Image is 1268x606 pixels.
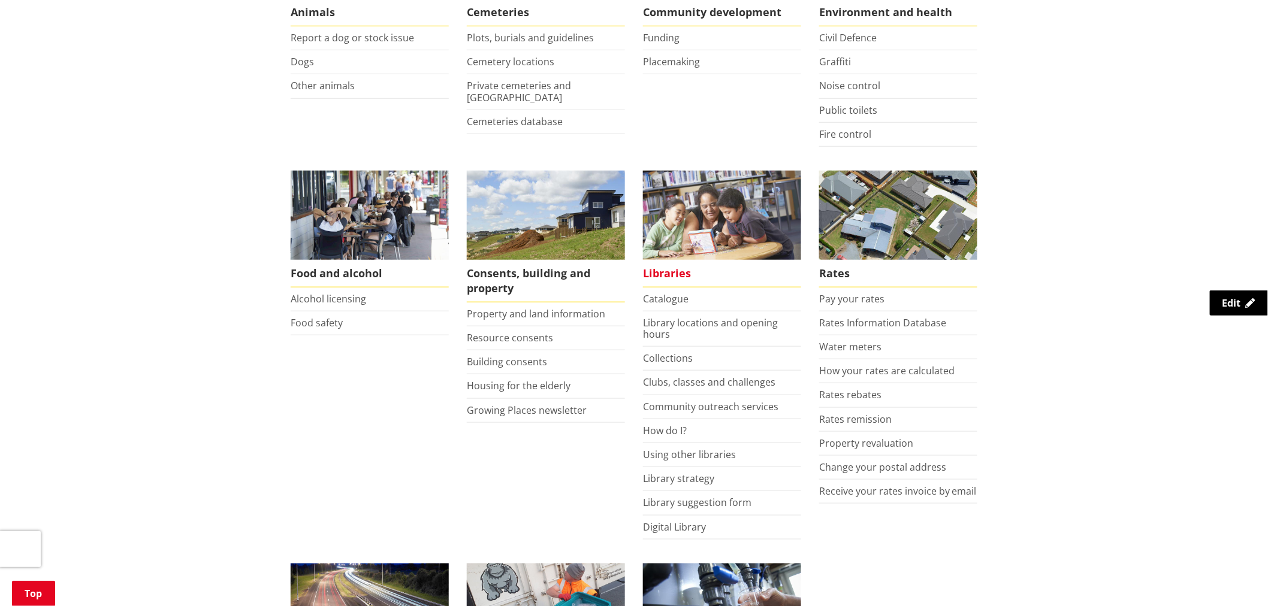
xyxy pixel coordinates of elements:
[12,581,55,606] a: Top
[1222,296,1241,310] span: Edit
[467,379,570,392] a: Housing for the elderly
[467,355,547,368] a: Building consents
[819,171,977,287] a: Pay your rates online Rates
[291,31,414,44] a: Report a dog or stock issue
[643,55,700,68] a: Placemaking
[643,424,687,437] a: How do I?
[643,496,751,509] a: Library suggestion form
[643,316,778,341] a: Library locations and opening hours
[819,104,877,117] a: Public toilets
[819,340,881,353] a: Water meters
[819,31,877,44] a: Civil Defence
[819,260,977,287] span: Rates
[819,128,871,141] a: Fire control
[291,79,355,92] a: Other animals
[467,404,587,417] a: Growing Places newsletter
[819,292,884,305] a: Pay your rates
[291,171,449,260] img: Food and Alcohol in the Waikato
[291,292,366,305] a: Alcohol licensing
[643,260,801,287] span: Libraries
[643,171,801,260] img: Waikato District Council libraries
[643,292,689,305] a: Catalogue
[291,316,343,329] a: Food safety
[467,260,625,302] span: Consents, building and property
[819,79,880,92] a: Noise control
[467,79,571,104] a: Private cemeteries and [GEOGRAPHIC_DATA]
[643,171,801,287] a: Library membership is free to everyone who lives in the Waikato district. Libraries
[819,437,913,450] a: Property revaluation
[819,460,946,474] a: Change your postal address
[1210,290,1268,316] a: Edit
[819,484,977,498] a: Receive your rates invoice by email
[819,388,881,401] a: Rates rebates
[643,352,693,365] a: Collections
[643,448,736,461] a: Using other libraries
[643,520,706,534] a: Digital Library
[467,331,553,344] a: Resource consents
[467,307,605,320] a: Property and land information
[291,171,449,287] a: Food and Alcohol in the Waikato Food and alcohol
[467,115,563,128] a: Cemeteries database
[467,55,554,68] a: Cemetery locations
[819,171,977,260] img: Rates-thumbnail
[291,55,314,68] a: Dogs
[643,31,680,44] a: Funding
[819,55,851,68] a: Graffiti
[643,375,775,389] a: Clubs, classes and challenges
[291,260,449,287] span: Food and alcohol
[643,472,714,485] a: Library strategy
[467,171,625,260] img: Land and property thumbnail
[1213,556,1256,599] iframe: Messenger Launcher
[643,400,778,413] a: Community outreach services
[819,364,955,377] a: How your rates are calculated
[467,171,625,302] a: New Pokeno housing development Consents, building and property
[819,413,892,426] a: Rates remission
[467,31,594,44] a: Plots, burials and guidelines
[819,316,946,329] a: Rates Information Database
